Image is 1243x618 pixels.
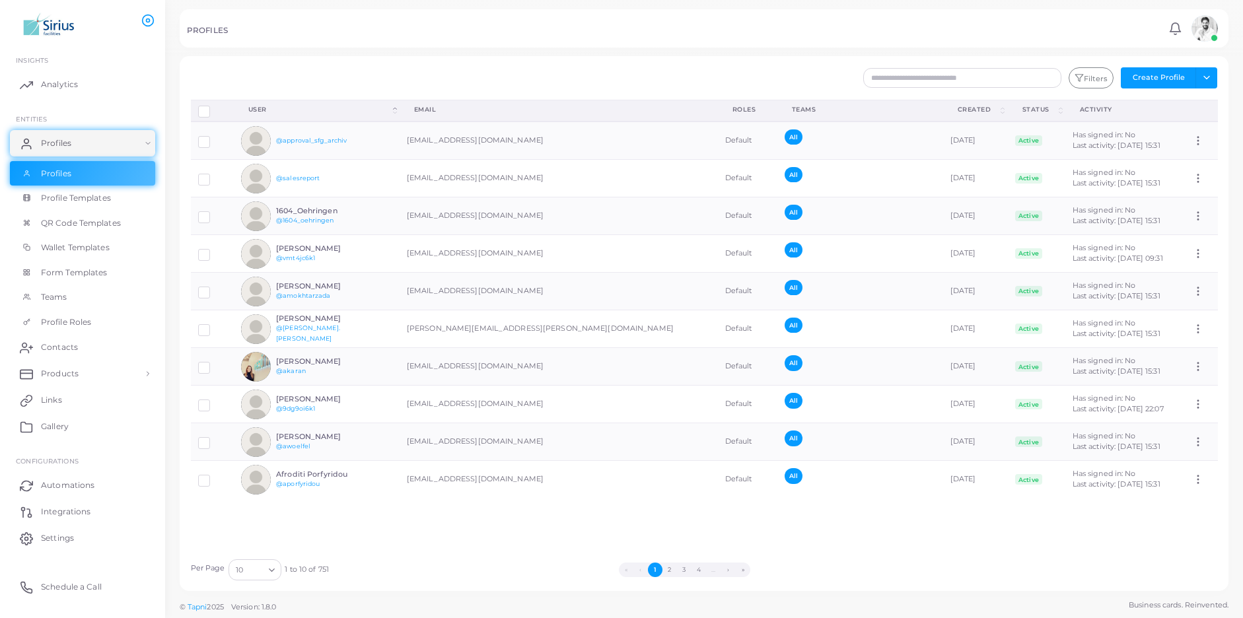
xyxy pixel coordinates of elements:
span: Schedule a Call [41,581,102,593]
td: [EMAIL_ADDRESS][DOMAIN_NAME] [400,273,718,310]
span: Active [1015,324,1043,334]
div: User [248,105,390,114]
span: Last activity: [DATE] 15:31 [1073,141,1160,150]
span: Automations [41,479,94,491]
span: 10 [236,563,243,577]
span: Active [1015,286,1043,296]
span: Has signed in: No [1073,431,1136,440]
td: [DATE] [943,423,1008,461]
img: avatar [241,239,271,269]
span: © [180,601,276,613]
img: avatar [241,277,271,306]
span: Active [1015,474,1043,485]
h5: PROFILES [187,26,228,35]
span: Last activity: [DATE] 22:07 [1073,404,1164,413]
h6: [PERSON_NAME] [276,282,373,291]
td: Default [718,310,777,348]
span: Has signed in: No [1073,469,1136,478]
td: Default [718,121,777,160]
td: [DATE] [943,386,1008,423]
a: Products [10,360,155,387]
h6: [PERSON_NAME] [276,432,373,441]
a: @vmt4jc6k1 [276,254,315,261]
a: Gallery [10,413,155,440]
img: avatar [241,427,271,457]
a: Automations [10,472,155,498]
span: Analytics [41,79,78,90]
span: Has signed in: No [1073,318,1136,327]
h6: [PERSON_NAME] [276,244,373,253]
a: Profile Roles [10,310,155,335]
span: All [785,393,802,408]
span: Has signed in: No [1073,281,1136,290]
label: Per Page [191,563,225,574]
div: Status [1022,105,1056,114]
button: Create Profile [1121,67,1196,88]
td: [DATE] [943,235,1008,273]
span: ENTITIES [16,115,47,123]
h6: [PERSON_NAME] [276,395,373,403]
span: Has signed in: No [1073,130,1136,139]
img: avatar [241,164,271,193]
td: [DATE] [943,121,1008,160]
td: Default [718,273,777,310]
td: [PERSON_NAME][EMAIL_ADDRESS][PERSON_NAME][DOMAIN_NAME] [400,310,718,348]
td: [EMAIL_ADDRESS][DOMAIN_NAME] [400,423,718,461]
div: activity [1080,105,1170,114]
span: Profile Templates [41,192,111,204]
span: Settings [41,532,74,544]
a: Settings [10,525,155,551]
button: Go to page 3 [677,563,692,577]
span: Active [1015,173,1043,184]
a: @[PERSON_NAME].[PERSON_NAME] [276,324,340,342]
div: Teams [792,105,929,114]
th: Action [1185,100,1218,121]
a: Profile Templates [10,186,155,211]
a: Profiles [10,161,155,186]
td: [DATE] [943,160,1008,197]
td: Default [718,348,777,386]
a: Integrations [10,498,155,525]
span: Business cards. Reinvented. [1129,600,1228,611]
div: Search for option [229,559,281,580]
button: Filters [1069,67,1114,88]
a: QR Code Templates [10,211,155,236]
td: Default [718,423,777,461]
a: @9dg9oi6k1 [276,405,315,412]
button: Go to last page [736,563,750,577]
span: Integrations [41,506,90,518]
span: All [785,242,802,257]
h6: 1604_Oehringen [276,207,373,215]
td: [EMAIL_ADDRESS][DOMAIN_NAME] [400,348,718,386]
a: @amokhtarzada [276,292,330,299]
a: @akaran [276,367,306,374]
span: QR Code Templates [41,217,121,229]
span: All [785,430,802,446]
th: Row-selection [191,100,234,121]
span: All [785,205,802,220]
img: avatar [241,126,271,156]
td: [DATE] [943,310,1008,348]
span: Last activity: [DATE] 09:31 [1073,254,1163,263]
a: Analytics [10,71,155,98]
a: Schedule a Call [10,574,155,600]
span: All [785,355,802,370]
span: Active [1015,248,1043,259]
span: Last activity: [DATE] 15:31 [1073,479,1160,489]
img: logo [12,13,85,37]
div: Created [958,105,999,114]
a: @approval_sfg_archiv [276,137,347,144]
a: Links [10,387,155,413]
a: @awoelfel [276,442,310,450]
span: 1 to 10 of 751 [285,565,329,575]
td: Default [718,386,777,423]
span: Form Templates [41,267,108,279]
span: Gallery [41,421,69,432]
span: Last activity: [DATE] 15:31 [1073,291,1160,300]
td: [DATE] [943,273,1008,310]
span: Active [1015,135,1043,146]
td: [DATE] [943,197,1008,235]
img: avatar [241,314,271,344]
button: Go to next page [721,563,736,577]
